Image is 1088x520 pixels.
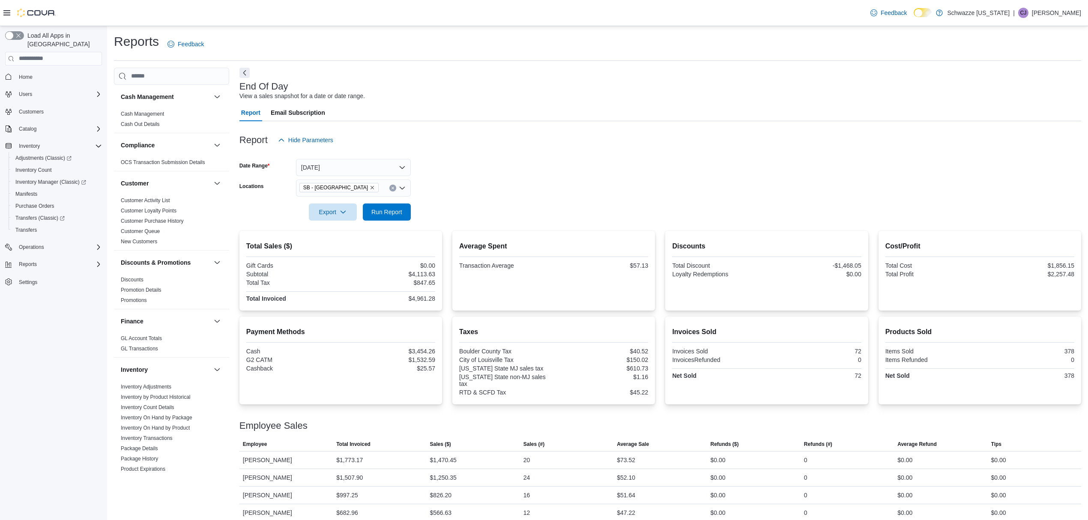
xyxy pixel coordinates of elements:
div: $0.00 [991,472,1006,483]
a: GL Account Totals [121,335,162,341]
a: Customer Activity List [121,197,170,203]
div: Finance [114,333,229,357]
div: $0.00 [991,490,1006,500]
img: Cova [17,9,56,17]
a: Inventory On Hand by Product [121,425,190,431]
div: $1,856.15 [981,262,1074,269]
span: Transfers (Classic) [15,215,65,221]
div: $150.02 [556,356,649,363]
div: Total Discount [672,262,765,269]
span: Operations [15,242,102,252]
div: 20 [523,455,530,465]
span: SB - [GEOGRAPHIC_DATA] [303,183,368,192]
span: Dark Mode [914,17,914,18]
div: 0 [981,356,1074,363]
a: Cash Management [121,111,164,117]
a: Transfers (Classic) [9,212,105,224]
div: 0 [804,455,807,465]
a: Transfers [12,225,40,235]
a: Inventory Manager (Classic) [9,176,105,188]
span: Total Invoiced [336,441,371,448]
div: Compliance [114,157,229,171]
button: Purchase Orders [9,200,105,212]
span: Inventory Count Details [121,404,174,411]
button: Inventory [15,141,43,151]
span: Inventory Manager (Classic) [15,179,86,185]
span: Tips [991,441,1001,448]
a: Customer Purchase History [121,218,184,224]
div: $1.16 [556,374,649,380]
a: Inventory Transactions [121,435,173,441]
div: 0 [804,490,807,500]
span: Inventory Adjustments [121,383,171,390]
button: Finance [121,317,210,326]
a: Package History [121,456,158,462]
button: Customer [121,179,210,188]
span: Email Subscription [271,104,325,121]
div: Total Profit [885,271,978,278]
button: Compliance [121,141,210,149]
span: Customer Queue [121,228,160,235]
span: Package History [121,455,158,462]
span: Customer Loyalty Points [121,207,176,214]
span: Catalog [15,124,102,134]
div: Transaction Average [459,262,552,269]
a: GL Transactions [121,346,158,352]
div: $3,454.26 [342,348,435,355]
button: Hide Parameters [275,131,337,149]
span: Cash Out Details [121,121,160,128]
div: $0.00 [897,508,912,518]
span: Inventory [19,143,40,149]
a: New Customers [121,239,157,245]
div: Cash Management [114,109,229,133]
span: Customer Activity List [121,197,170,204]
div: $826.20 [430,490,451,500]
h2: Invoices Sold [672,327,861,337]
button: Clear input [389,185,396,191]
button: Cash Management [212,92,222,102]
button: Settings [2,275,105,288]
span: GL Account Totals [121,335,162,342]
h3: Discounts & Promotions [121,258,191,267]
a: OCS Transaction Submission Details [121,159,205,165]
div: $997.25 [336,490,358,500]
span: Customers [19,108,44,115]
span: Reports [15,259,102,269]
button: Catalog [2,123,105,135]
a: Customer Loyalty Points [121,208,176,214]
span: Export [314,203,352,221]
div: $57.13 [556,262,649,269]
span: Users [19,91,32,98]
a: Inventory by Product Historical [121,394,191,400]
span: Inventory On Hand by Package [121,414,192,421]
span: Customers [15,106,102,117]
button: Catalog [15,124,40,134]
a: Cash Out Details [121,121,160,127]
a: Inventory Count [12,165,55,175]
div: $1,532.59 [342,356,435,363]
h1: Reports [114,33,159,50]
div: Cade Jeffress [1018,8,1028,18]
div: Loyalty Redemptions [672,271,765,278]
span: Inventory Manager (Classic) [12,177,102,187]
div: Subtotal [246,271,339,278]
span: Transfers [15,227,37,233]
span: Cash Management [121,111,164,117]
a: Adjustments (Classic) [9,152,105,164]
div: $0.00 [711,455,726,465]
span: Inventory On Hand by Product [121,424,190,431]
div: Inventory [114,382,229,508]
span: GL Transactions [121,345,158,352]
span: CJ [1020,8,1027,18]
button: Home [2,71,105,83]
button: Next [239,68,250,78]
div: -$1,468.05 [768,262,861,269]
div: Cash [246,348,339,355]
span: Home [19,74,33,81]
span: Promotion Details [121,287,161,293]
h3: Cash Management [121,93,174,101]
div: [US_STATE] State MJ sales tax [459,365,552,372]
button: Customers [2,105,105,118]
a: Feedback [164,36,207,53]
